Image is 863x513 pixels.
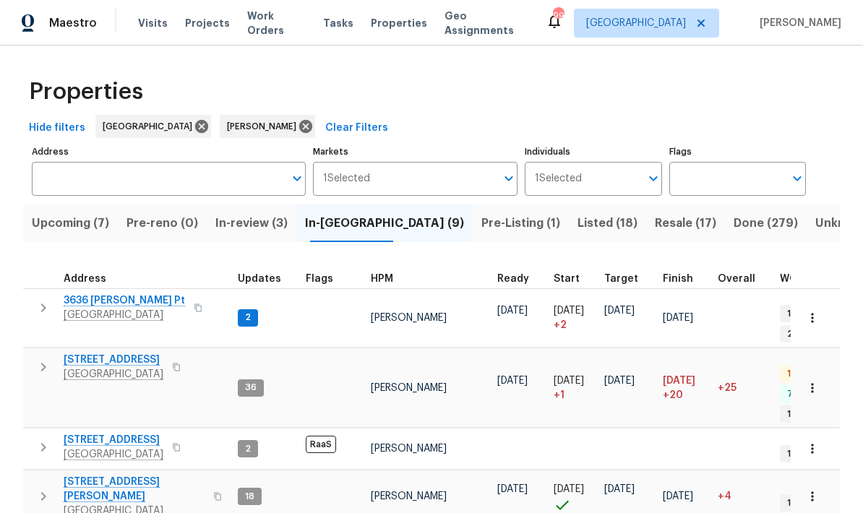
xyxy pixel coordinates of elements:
[29,85,143,99] span: Properties
[29,119,85,137] span: Hide filters
[138,16,168,30] span: Visits
[49,16,97,30] span: Maestro
[305,213,464,233] span: In-[GEOGRAPHIC_DATA] (9)
[239,311,257,324] span: 2
[323,18,353,28] span: Tasks
[306,436,336,453] span: RaaS
[754,16,841,30] span: [PERSON_NAME]
[445,9,528,38] span: Geo Assignments
[64,274,106,284] span: Address
[497,376,528,386] span: [DATE]
[497,306,528,316] span: [DATE]
[23,115,91,142] button: Hide filters
[548,288,598,348] td: Project started 2 days late
[239,491,260,503] span: 18
[734,213,798,233] span: Done (279)
[553,9,563,23] div: 99
[604,484,635,494] span: [DATE]
[718,491,731,501] span: +4
[554,388,564,402] span: + 1
[247,9,306,38] span: Work Orders
[481,213,560,233] span: Pre-Listing (1)
[578,213,637,233] span: Listed (18)
[586,16,686,30] span: [GEOGRAPHIC_DATA]
[497,274,529,284] span: Ready
[371,383,447,393] span: [PERSON_NAME]
[718,274,755,284] span: Overall
[604,274,638,284] span: Target
[103,119,198,134] span: [GEOGRAPHIC_DATA]
[497,484,528,494] span: [DATE]
[239,443,257,455] span: 2
[215,213,288,233] span: In-review (3)
[499,168,519,189] button: Open
[535,173,582,185] span: 1 Selected
[712,348,774,428] td: 25 day(s) past target finish date
[604,274,651,284] div: Target renovation project end date
[781,388,823,400] span: 7 Done
[371,16,427,30] span: Properties
[126,213,198,233] span: Pre-reno (0)
[781,497,814,509] span: 1 WIP
[239,381,262,394] span: 36
[95,115,211,138] div: [GEOGRAPHIC_DATA]
[604,306,635,316] span: [DATE]
[371,313,447,323] span: [PERSON_NAME]
[227,119,302,134] span: [PERSON_NAME]
[663,313,693,323] span: [DATE]
[781,408,842,421] span: 1 Accepted
[669,147,806,156] label: Flags
[325,119,388,137] span: Clear Filters
[323,173,370,185] span: 1 Selected
[781,328,844,340] span: 2 Accepted
[663,274,706,284] div: Projected renovation finish date
[554,376,584,386] span: [DATE]
[554,306,584,316] span: [DATE]
[554,274,580,284] span: Start
[313,147,518,156] label: Markets
[780,274,859,284] span: WO Completion
[554,484,584,494] span: [DATE]
[718,383,737,393] span: +25
[548,348,598,428] td: Project started 1 days late
[663,274,693,284] span: Finish
[32,147,306,156] label: Address
[718,274,768,284] div: Days past target finish date
[663,491,693,501] span: [DATE]
[238,274,281,284] span: Updates
[604,376,635,386] span: [DATE]
[554,318,567,332] span: + 2
[655,213,716,233] span: Resale (17)
[643,168,664,189] button: Open
[371,491,447,501] span: [PERSON_NAME]
[781,448,814,460] span: 1 WIP
[657,348,712,428] td: Scheduled to finish 20 day(s) late
[497,274,542,284] div: Earliest renovation start date (first business day after COE or Checkout)
[554,274,593,284] div: Actual renovation start date
[306,274,333,284] span: Flags
[663,376,695,386] span: [DATE]
[525,147,661,156] label: Individuals
[371,274,393,284] span: HPM
[781,308,814,320] span: 1 WIP
[663,388,683,402] span: +20
[319,115,394,142] button: Clear Filters
[32,213,109,233] span: Upcoming (7)
[220,115,315,138] div: [PERSON_NAME]
[185,16,230,30] span: Projects
[287,168,307,189] button: Open
[781,368,812,380] span: 1 QC
[371,444,447,454] span: [PERSON_NAME]
[787,168,807,189] button: Open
